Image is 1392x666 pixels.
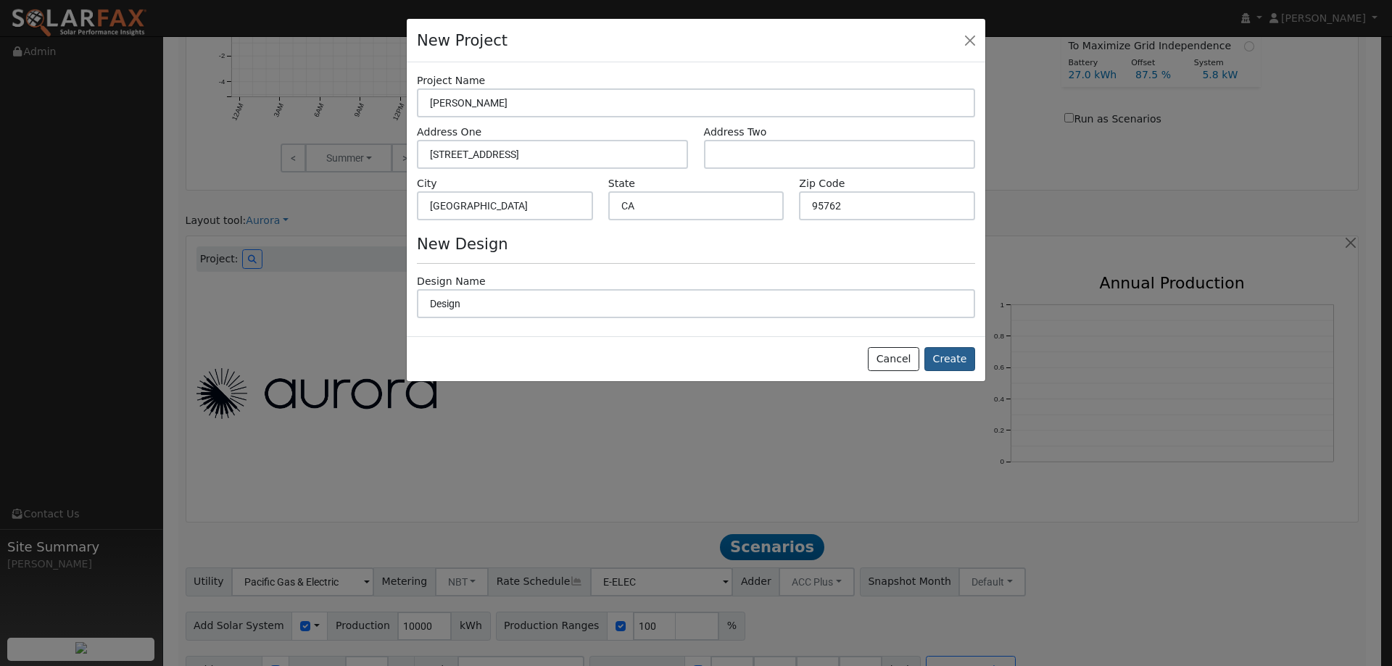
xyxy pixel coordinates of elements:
[417,274,486,289] label: Design Name
[417,29,507,52] h4: New Project
[417,235,975,253] h4: New Design
[417,73,485,88] label: Project Name
[417,176,437,191] label: City
[924,347,975,372] button: Create
[704,125,767,140] label: Address Two
[868,347,919,372] button: Cancel
[608,176,635,191] label: State
[417,125,481,140] label: Address One
[799,176,845,191] label: Zip Code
